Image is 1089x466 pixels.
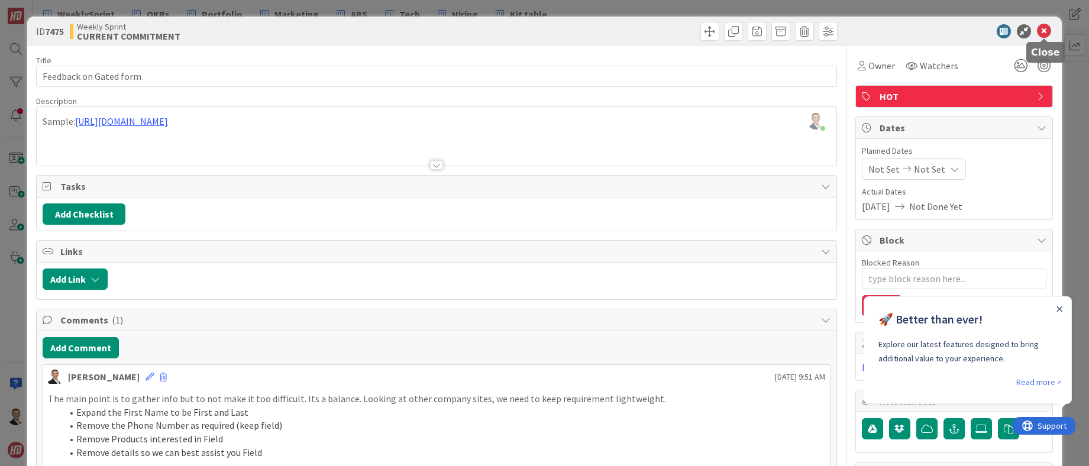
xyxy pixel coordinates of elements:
[60,313,815,327] span: Comments
[43,115,831,128] p: Sample:
[60,179,815,193] span: Tasks
[43,268,108,290] button: Add Link
[868,162,900,176] span: Not Set
[62,446,825,459] li: Remove details so we can best assist you Field
[36,96,77,106] span: Description
[62,406,825,419] li: Expand the First Name to be First and Last
[1031,47,1060,58] h5: Close
[60,244,815,258] span: Links
[862,295,902,316] button: Block
[43,337,119,358] button: Add Comment
[914,162,945,176] span: Not Set
[43,203,125,225] button: Add Checklist
[880,121,1031,135] span: Dates
[862,199,890,213] span: [DATE]
[880,233,1031,247] span: Block
[112,314,123,326] span: ( 1 )
[775,371,825,383] span: [DATE] 9:51 AM
[75,115,168,127] a: [URL][DOMAIN_NAME]
[920,59,958,73] span: Watchers
[48,392,825,406] p: The main point is to gather info but to not make it too difficult. Its a balance. Looking at othe...
[862,186,1046,198] span: Actual Dates
[25,2,54,16] span: Support
[862,257,919,268] label: Blocked Reason
[62,419,825,432] li: Remove the Phone Number as required (keep field)
[868,59,895,73] span: Owner
[880,89,1031,103] span: HOT
[807,113,824,130] img: UCWZD98YtWJuY0ewth2JkLzM7ZIabXpM.png
[862,145,1046,157] span: Planned Dates
[68,370,140,384] div: [PERSON_NAME]
[36,66,837,87] input: type card name here...
[62,432,825,446] li: Remove Products interested in Field
[909,199,962,213] span: Not Done Yet
[862,361,953,373] a: Manage Custom Fields
[864,296,1075,409] iframe: UserGuiding Product Updates RC Tooltip
[48,370,62,384] img: SL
